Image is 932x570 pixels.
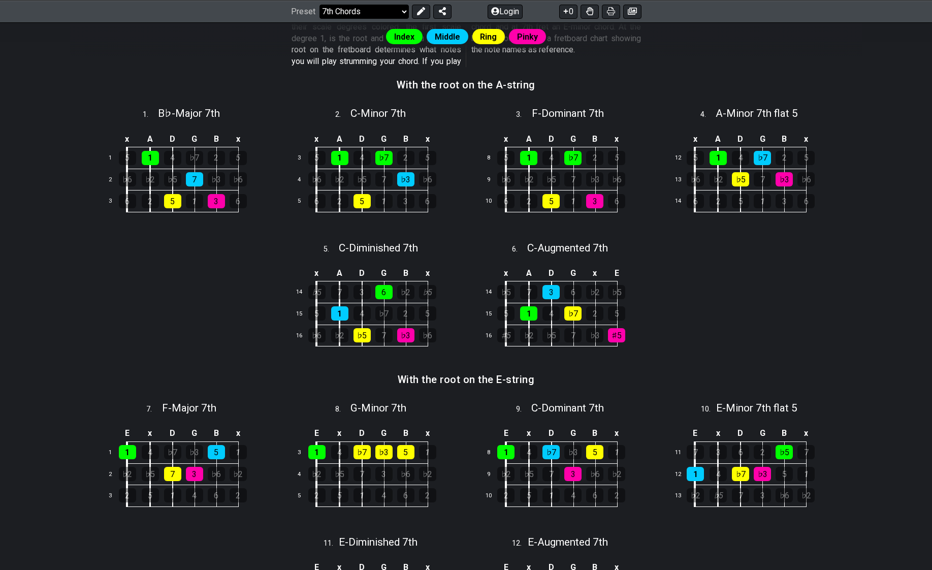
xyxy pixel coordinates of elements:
[433,4,452,18] button: Share Preset
[488,4,523,18] button: Login
[795,131,817,147] td: x
[397,151,414,165] div: 2
[562,425,584,442] td: G
[670,191,695,212] td: 14
[353,194,371,208] div: 5
[797,445,815,459] div: 7
[606,425,628,442] td: x
[119,467,136,481] div: ♭2
[416,131,438,147] td: x
[586,151,603,165] div: 2
[754,445,771,459] div: 2
[416,425,438,442] td: x
[397,194,414,208] div: 3
[350,402,406,414] span: G - Minor 7th
[608,151,625,165] div: 5
[564,151,582,165] div: ♭7
[335,109,350,120] span: 2 .
[308,467,326,481] div: ♭2
[542,285,560,299] div: 3
[331,306,348,321] div: 1
[776,172,793,186] div: ♭3
[103,169,127,191] td: 2
[797,194,815,208] div: 6
[230,172,247,186] div: ♭6
[542,328,560,342] div: ♭5
[331,328,348,342] div: ♭2
[308,328,326,342] div: ♭6
[375,328,393,342] div: 7
[419,328,436,342] div: ♭6
[119,151,136,165] div: 5
[520,285,537,299] div: 7
[584,131,606,147] td: B
[710,445,727,459] div: 3
[532,107,604,119] span: F - Dominant 7th
[687,445,704,459] div: 7
[542,445,560,459] div: ♭7
[397,306,414,321] div: 2
[520,194,537,208] div: 2
[564,445,582,459] div: ♭3
[602,4,620,18] button: Print
[208,445,225,459] div: 5
[481,463,505,485] td: 9
[540,265,562,281] td: D
[481,325,505,346] td: 16
[164,445,181,459] div: ♭7
[103,463,127,485] td: 2
[292,325,316,346] td: 16
[139,131,162,147] td: A
[292,147,316,169] td: 3
[540,425,562,442] td: D
[795,425,817,442] td: x
[707,131,730,147] td: A
[564,467,582,481] div: 3
[584,265,606,281] td: x
[518,425,540,442] td: x
[397,79,535,90] h3: With the root on the A-string
[305,131,329,147] td: x
[481,169,505,191] td: 9
[562,131,584,147] td: G
[608,194,625,208] div: 6
[353,151,371,165] div: 4
[308,488,326,502] div: 2
[353,306,371,321] div: 4
[481,441,505,463] td: 8
[305,425,329,442] td: E
[542,306,560,321] div: 4
[586,467,603,481] div: ♭6
[497,488,515,502] div: 2
[608,488,625,502] div: 2
[373,265,395,281] td: G
[373,425,395,442] td: G
[670,169,695,191] td: 13
[308,194,326,208] div: 6
[162,425,184,442] td: D
[394,29,414,44] span: Index
[183,131,205,147] td: G
[164,488,181,502] div: 1
[419,194,436,208] div: 6
[419,467,436,481] div: ♭2
[608,306,625,321] div: 5
[162,402,216,414] span: F - Major 7th
[542,151,560,165] div: 4
[183,425,205,442] td: G
[710,172,727,186] div: ♭2
[586,194,603,208] div: 3
[776,151,793,165] div: 2
[481,281,505,303] td: 14
[395,265,416,281] td: B
[419,488,436,502] div: 2
[419,285,436,299] div: ♭5
[331,488,348,502] div: 5
[608,172,625,186] div: ♭6
[353,445,371,459] div: ♭7
[520,445,537,459] div: 4
[707,425,730,442] td: x
[103,191,127,212] td: 3
[729,131,752,147] td: D
[375,285,393,299] div: 6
